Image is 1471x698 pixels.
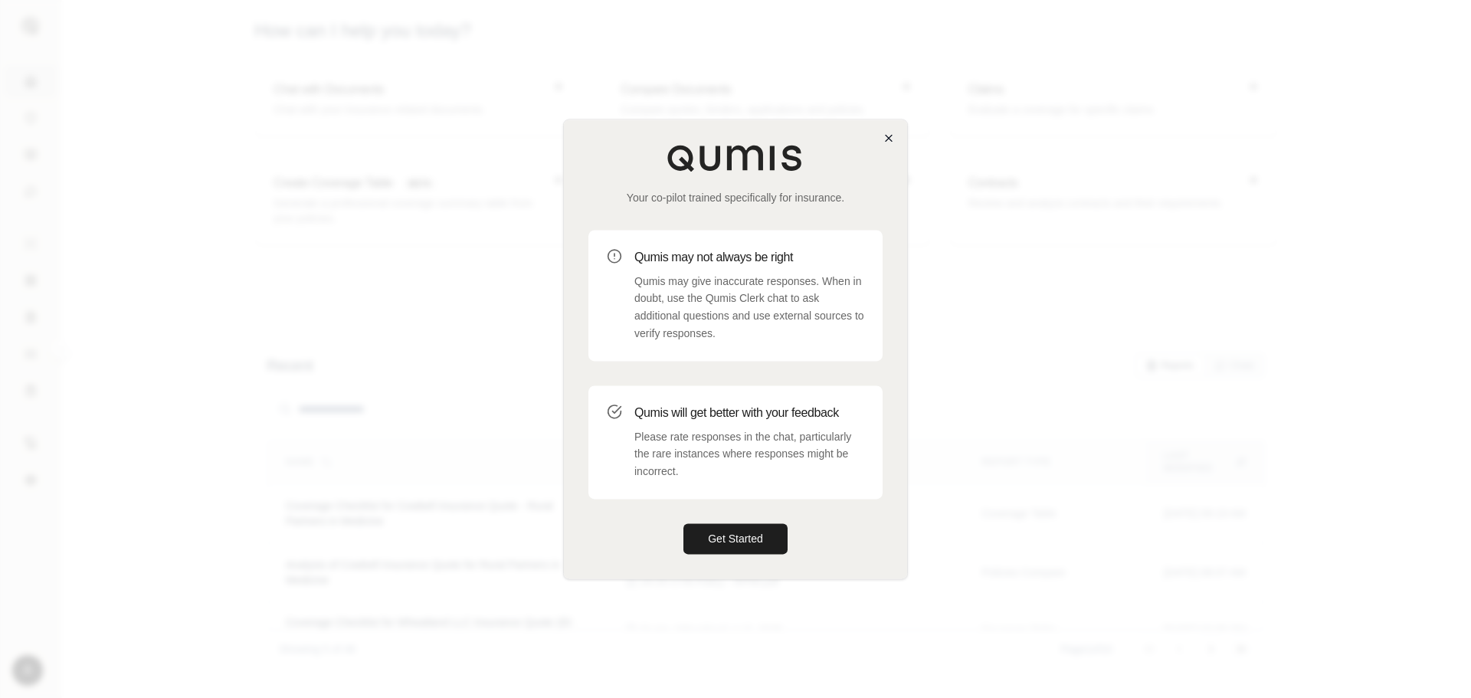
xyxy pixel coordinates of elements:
[634,248,864,267] h3: Qumis may not always be right
[667,144,804,172] img: Qumis Logo
[683,523,788,554] button: Get Started
[634,273,864,342] p: Qumis may give inaccurate responses. When in doubt, use the Qumis Clerk chat to ask additional qu...
[634,404,864,422] h3: Qumis will get better with your feedback
[588,190,883,205] p: Your co-pilot trained specifically for insurance.
[634,428,864,480] p: Please rate responses in the chat, particularly the rare instances where responses might be incor...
